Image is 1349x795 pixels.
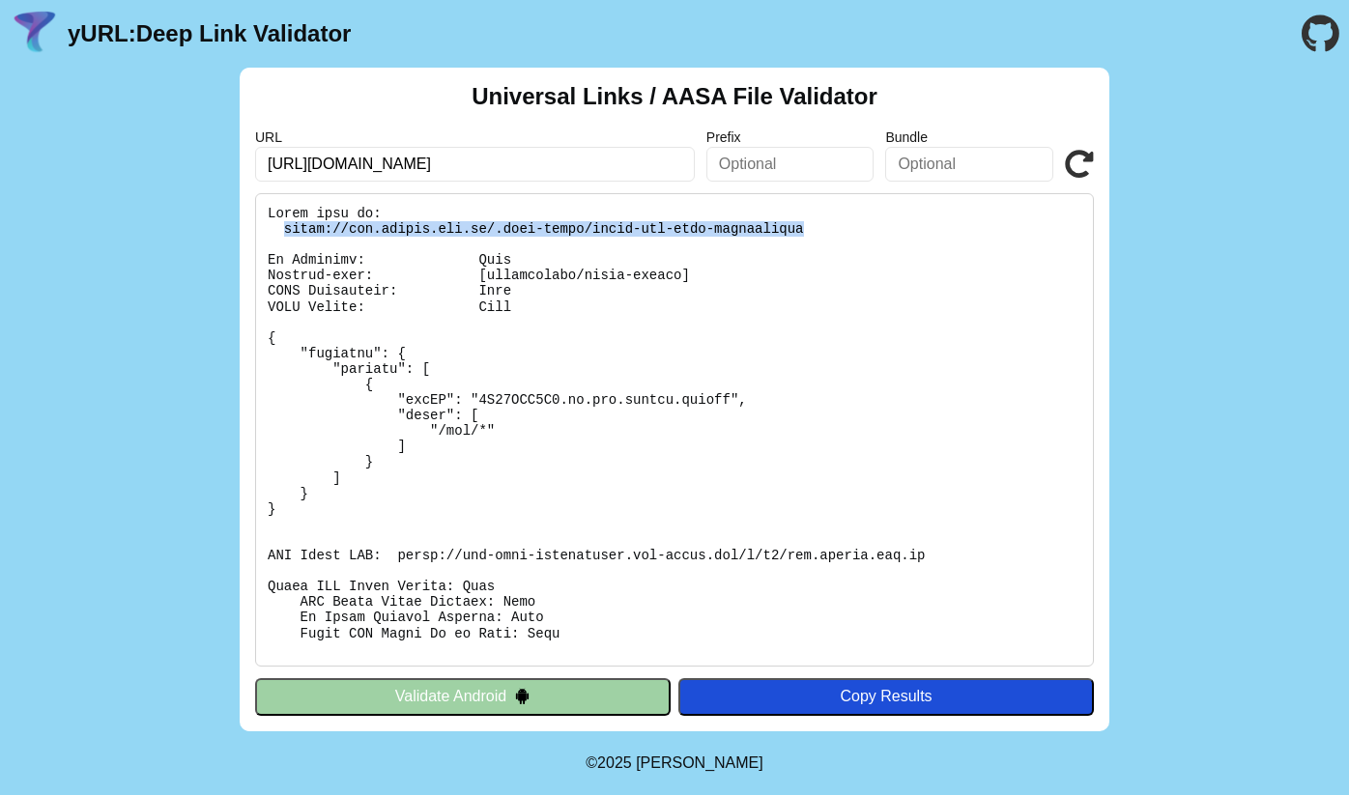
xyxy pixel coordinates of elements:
label: URL [255,129,695,145]
input: Required [255,147,695,182]
div: Copy Results [688,688,1084,705]
pre: Lorem ipsu do: sitam://con.adipis.eli.se/.doei-tempo/incid-utl-etdo-magnaaliqua En Adminimv: Quis... [255,193,1094,667]
input: Optional [706,147,875,182]
label: Bundle [885,129,1053,145]
label: Prefix [706,129,875,145]
img: yURL Logo [10,9,60,59]
span: 2025 [597,754,632,771]
button: Validate Android [255,678,671,715]
a: Michael Ibragimchayev's Personal Site [636,754,763,771]
button: Copy Results [678,678,1094,715]
footer: © [586,731,762,795]
input: Optional [885,147,1053,182]
h2: Universal Links / AASA File Validator [472,83,877,110]
img: droidIcon.svg [514,688,531,704]
a: yURL:Deep Link Validator [68,20,351,47]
